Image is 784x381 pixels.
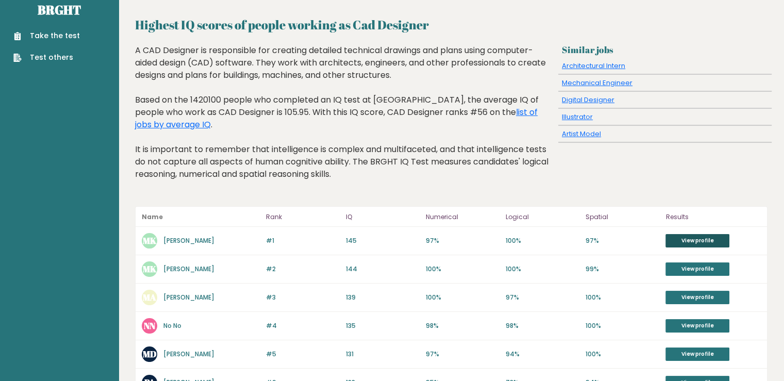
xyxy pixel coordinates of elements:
[143,263,157,275] text: MK
[38,2,81,18] a: Brght
[143,348,157,360] text: MD
[665,347,729,361] a: View profile
[586,350,659,359] p: 100%
[562,44,768,55] h3: Similar jobs
[135,106,538,130] a: list of jobs by average IQ
[586,211,659,223] p: Spatial
[346,211,420,223] p: IQ
[586,264,659,274] p: 99%
[426,211,499,223] p: Numerical
[266,264,340,274] p: #2
[346,264,420,274] p: 144
[586,293,659,302] p: 100%
[163,236,214,245] a: [PERSON_NAME]
[562,61,625,71] a: Architectural Intern
[586,236,659,245] p: 97%
[665,234,729,247] a: View profile
[506,264,579,274] p: 100%
[426,264,499,274] p: 100%
[426,236,499,245] p: 97%
[266,321,340,330] p: #4
[13,52,80,63] a: Test others
[506,211,579,223] p: Logical
[163,264,214,273] a: [PERSON_NAME]
[426,321,499,330] p: 98%
[346,236,420,245] p: 145
[346,321,420,330] p: 135
[665,211,761,223] p: Results
[426,293,499,302] p: 100%
[144,320,156,332] text: NN
[506,350,579,359] p: 94%
[346,293,420,302] p: 139
[562,129,601,139] a: Artist Model
[143,235,157,246] text: MK
[346,350,420,359] p: 131
[143,291,156,303] text: MA
[665,262,729,276] a: View profile
[163,293,214,302] a: [PERSON_NAME]
[562,95,614,105] a: Digital Designer
[506,236,579,245] p: 100%
[13,30,80,41] a: Take the test
[266,293,340,302] p: #3
[266,350,340,359] p: #5
[665,319,729,333] a: View profile
[506,293,579,302] p: 97%
[266,211,340,223] p: Rank
[426,350,499,359] p: 97%
[142,212,163,221] b: Name
[266,236,340,245] p: #1
[163,350,214,358] a: [PERSON_NAME]
[665,291,729,304] a: View profile
[586,321,659,330] p: 100%
[506,321,579,330] p: 98%
[163,321,181,330] a: No No
[562,78,632,88] a: Mechanical Engineer
[135,44,554,196] div: A CAD Designer is responsible for creating detailed technical drawings and plans using computer-a...
[135,15,768,34] h2: Highest IQ scores of people working as Cad Designer
[562,112,593,122] a: Illustrator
